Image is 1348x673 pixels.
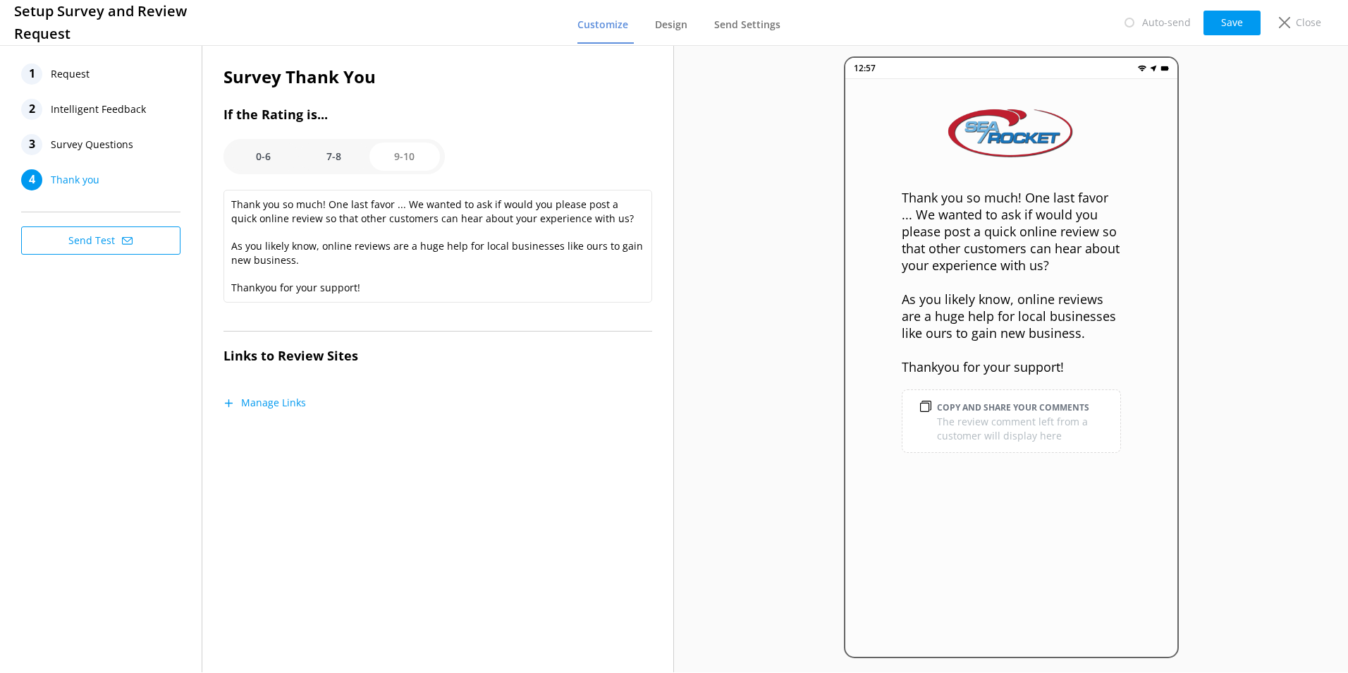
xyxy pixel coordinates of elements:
button: Manage Links [223,396,306,410]
img: wifi.png [1138,64,1146,73]
p: 12:57 [854,61,876,75]
img: near-me.png [1149,64,1158,73]
p: Thank you so much! One last favor ... We wanted to ask if would you please post a quick online re... [902,189,1121,375]
span: Survey Questions [51,134,133,155]
img: 863-1759291788.png [940,107,1082,161]
span: Design [655,18,687,32]
p: Close [1296,15,1321,30]
option: 9-10 [369,143,440,171]
div: 3 [21,134,42,155]
textarea: Thank you so much! One last favor ... We wanted to ask if would you please post a quick online re... [223,190,652,303]
div: 2 [21,99,42,120]
option: 0-6 [228,143,299,171]
h2: Survey Thank You [223,63,652,90]
p: Copy and share your comments [937,401,1089,415]
span: Thank you [51,169,99,190]
div: 1 [21,63,42,85]
img: battery.png [1160,64,1169,73]
option: 7-8 [299,143,369,171]
span: Intelligent Feedback [51,99,146,120]
span: Customize [577,18,628,32]
h3: Links to Review Sites [223,346,652,366]
span: Request [51,63,90,85]
button: Save [1203,11,1261,35]
button: Copy and share your commentsThe review comment left from a customer will display here [902,389,1121,453]
p: The review comment left from a customer will display here [937,415,1110,443]
h3: If the Rating is... [223,104,652,125]
span: Send Settings [714,18,780,32]
p: Auto-send [1142,15,1191,30]
button: Send Test [21,226,180,255]
div: 4 [21,169,42,190]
